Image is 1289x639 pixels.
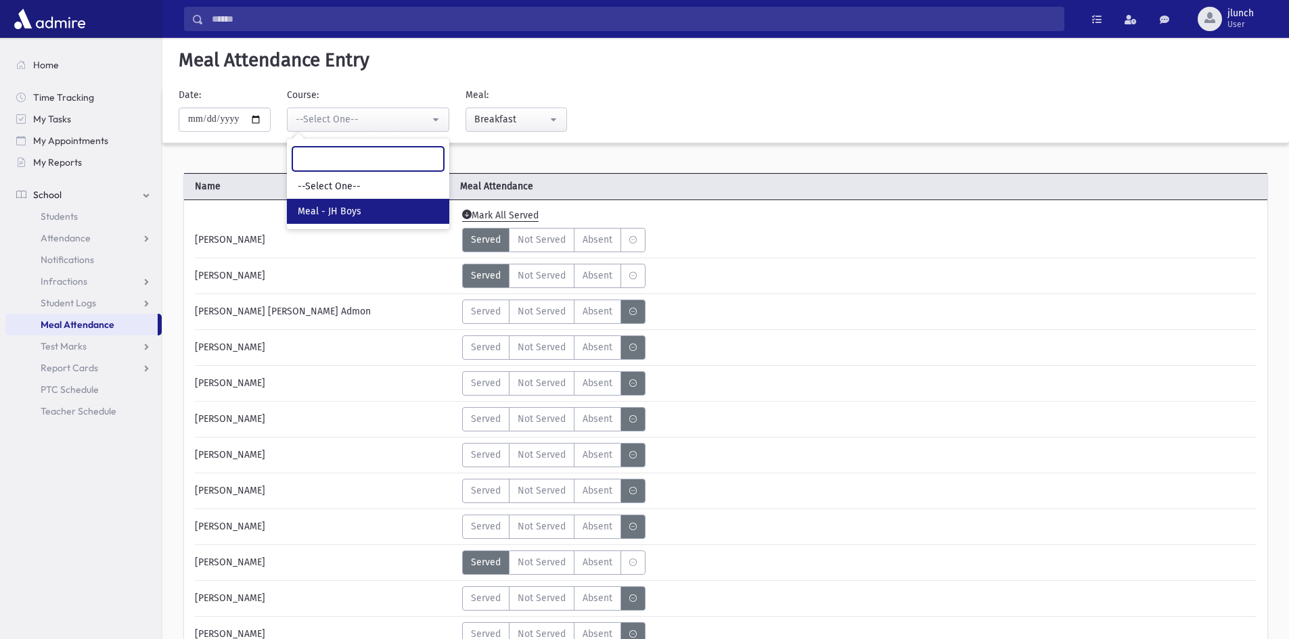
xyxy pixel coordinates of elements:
[287,88,319,102] label: Course:
[5,335,162,357] a: Test Marks
[518,519,566,534] span: Not Served
[518,483,566,498] span: Not Served
[41,383,99,396] span: PTC Schedule
[583,412,612,426] span: Absent
[195,448,265,462] span: [PERSON_NAME]
[5,227,162,249] a: Attendance
[471,268,501,283] span: Served
[583,233,612,247] span: Absent
[195,412,265,426] span: [PERSON_NAME]
[462,550,646,575] div: MeaStatus
[5,184,162,206] a: School
[518,555,566,569] span: Not Served
[583,376,612,390] span: Absent
[455,179,725,193] span: Meal Attendance
[195,233,265,247] span: [PERSON_NAME]
[462,300,646,324] div: MeaStatus
[298,205,361,218] span: Meal - JH Boys
[462,586,646,611] div: MeaStatus
[5,270,162,292] a: Infractions
[518,304,566,318] span: Not Served
[33,189,62,201] span: School
[518,376,566,390] span: Not Served
[204,7,1064,31] input: Search
[583,555,612,569] span: Absent
[471,555,501,569] span: Served
[5,151,162,173] a: My Reports
[5,54,162,76] a: Home
[462,264,646,288] div: MeaStatus
[195,376,265,390] span: [PERSON_NAME]
[33,135,108,147] span: My Appointments
[583,268,612,283] span: Absent
[173,49,1278,72] h5: Meal Attendance Entry
[5,400,162,422] a: Teacher Schedule
[471,376,501,390] span: Served
[5,130,162,151] a: My Appointments
[583,519,612,534] span: Absent
[471,412,501,426] span: Served
[298,180,361,193] span: --Select One--
[184,179,455,193] span: Name
[5,314,158,335] a: Meal Attendance
[518,268,566,283] span: Not Served
[41,362,98,374] span: Report Cards
[195,519,265,534] span: [PERSON_NAME]
[1227,8,1254,19] span: jlunch
[471,233,501,247] span: Served
[583,591,612,605] span: Absent
[462,443,646,467] div: MeaStatus
[462,228,646,252] div: MeaStatus
[462,407,646,431] div: MeaStatus
[518,591,566,605] span: Not Served
[5,87,162,108] a: Time Tracking
[471,448,501,462] span: Served
[5,379,162,400] a: PTC Schedule
[583,483,612,498] span: Absent
[462,335,646,360] div: MeaStatus
[471,519,501,534] span: Served
[471,483,501,498] span: Served
[5,292,162,314] a: Student Logs
[292,147,444,171] input: Search
[41,210,78,222] span: Students
[41,405,116,417] span: Teacher Schedule
[583,448,612,462] span: Absent
[462,210,539,222] span: Mark All Served
[33,59,59,71] span: Home
[195,591,265,605] span: [PERSON_NAME]
[462,515,646,539] div: MeaStatus
[195,268,265,283] span: [PERSON_NAME]
[195,555,265,569] span: [PERSON_NAME]
[583,304,612,318] span: Absent
[11,5,89,32] img: AdmirePro
[466,108,567,132] button: Breakfast
[518,412,566,426] span: Not Served
[195,483,265,498] span: [PERSON_NAME]
[462,479,646,503] div: MeaStatus
[462,371,646,396] div: MeaStatus
[518,340,566,354] span: Not Served
[5,249,162,270] a: Notifications
[518,233,566,247] span: Not Served
[518,448,566,462] span: Not Served
[179,88,201,102] label: Date:
[195,340,265,354] span: [PERSON_NAME]
[471,591,501,605] span: Served
[33,156,82,168] span: My Reports
[195,304,371,318] span: [PERSON_NAME] [PERSON_NAME] Admon
[41,340,87,352] span: Test Marks
[41,275,87,287] span: Infractions
[583,340,612,354] span: Absent
[33,91,94,103] span: Time Tracking
[287,108,449,132] button: --Select One--
[296,112,430,126] div: --Select One--
[41,254,94,266] span: Notifications
[471,304,501,318] span: Served
[41,232,91,244] span: Attendance
[466,88,489,102] label: Meal:
[1227,19,1254,30] span: User
[474,112,547,126] div: Breakfast
[5,108,162,130] a: My Tasks
[471,340,501,354] span: Served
